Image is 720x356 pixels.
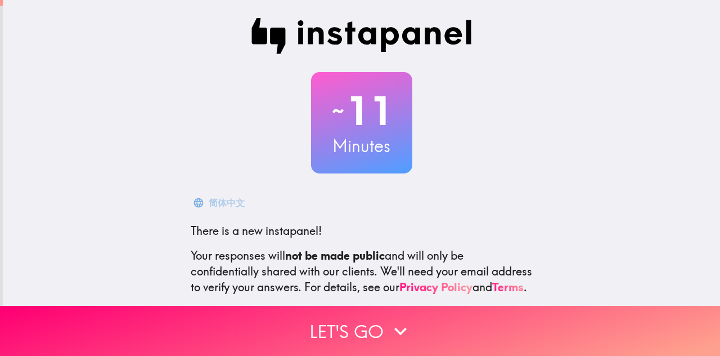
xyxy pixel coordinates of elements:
span: ~ [330,94,346,128]
span: There is a new instapanel! [191,224,322,238]
b: not be made public [285,248,385,262]
h3: Minutes [311,134,412,158]
div: 简体中文 [209,195,245,211]
p: This invite is exclusively for you, please do not share it. Complete it soon because spots are li... [191,304,533,336]
button: 简体中文 [191,192,249,214]
a: Terms [492,280,524,294]
p: Your responses will and will only be confidentially shared with our clients. We'll need your emai... [191,248,533,295]
h2: 11 [311,88,412,134]
a: Privacy Policy [399,280,472,294]
img: Instapanel [251,18,472,54]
